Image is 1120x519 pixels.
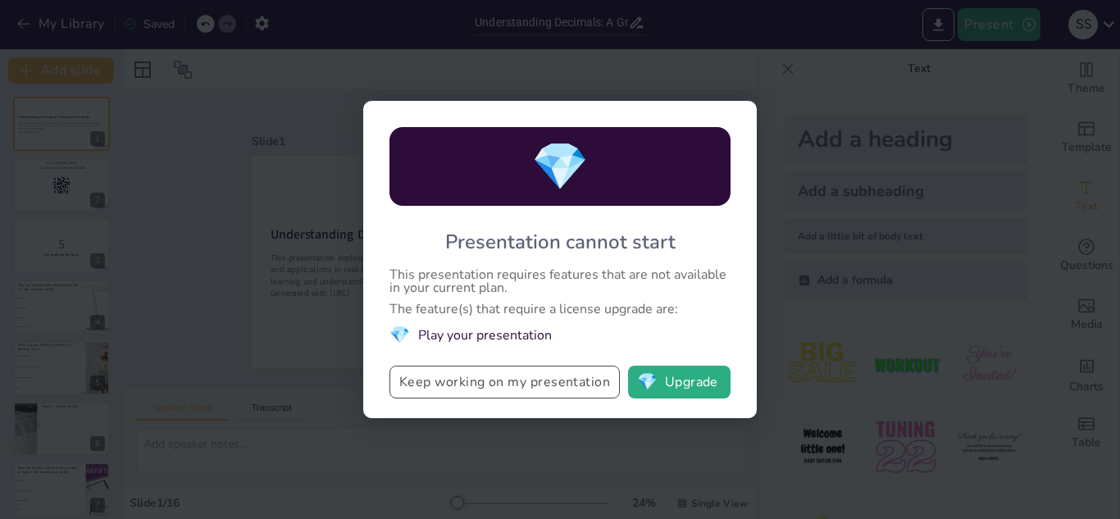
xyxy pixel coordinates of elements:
span: diamond [531,135,589,198]
li: Play your presentation [389,324,731,346]
span: diamond [637,374,658,390]
div: The feature(s) that require a license upgrade are: [389,303,731,316]
div: Presentation cannot start [445,229,676,255]
span: diamond [389,324,410,346]
div: This presentation requires features that are not available in your current plan. [389,268,731,294]
button: diamondUpgrade [628,366,731,398]
button: Keep working on my presentation [389,366,620,398]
